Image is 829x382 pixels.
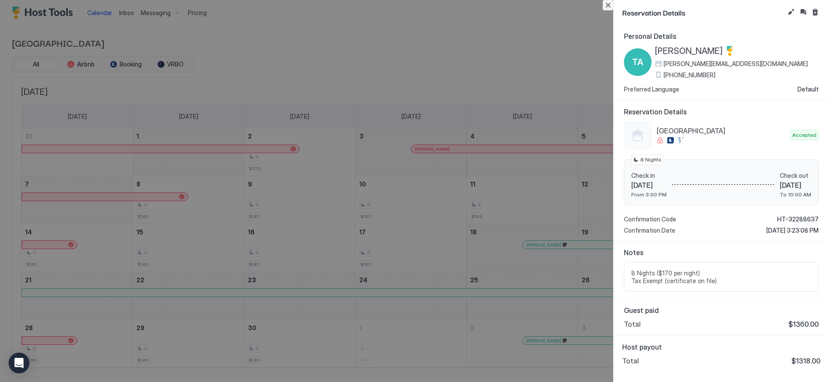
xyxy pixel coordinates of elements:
[780,172,811,180] span: Check out
[624,248,819,257] span: Notes
[631,181,667,189] span: [DATE]
[624,85,679,93] span: Preferred Language
[632,56,643,69] span: TA
[780,191,811,198] span: To 10:00 AM
[788,320,819,328] span: $1360.00
[655,46,723,57] span: [PERSON_NAME]
[664,60,808,68] span: [PERSON_NAME][EMAIL_ADDRESS][DOMAIN_NAME]
[631,172,667,180] span: Check in
[624,32,819,41] span: Personal Details
[798,7,808,17] button: Inbox
[624,215,676,223] span: Confirmation Code
[657,126,787,135] span: [GEOGRAPHIC_DATA]
[810,7,820,17] button: Cancel reservation
[631,191,667,198] span: From 3:00 PM
[631,269,811,284] span: 8 Nights ($170 per night) Tax Exempt (certificate on file)
[797,85,819,93] span: Default
[780,181,811,189] span: [DATE]
[777,215,819,223] span: HT-32288637
[786,7,796,17] button: Edit reservation
[624,320,641,328] span: Total
[791,357,820,365] span: $1318.00
[622,343,820,351] span: Host payout
[792,131,816,139] span: Accepted
[766,227,819,234] span: [DATE] 3:23:08 PM
[624,227,675,234] span: Confirmation Date
[640,156,661,164] span: 8 Nights
[622,7,784,18] span: Reservation Details
[622,357,639,365] span: Total
[9,353,29,373] div: Open Intercom Messenger
[624,306,819,315] span: Guest paid
[664,71,715,79] span: [PHONE_NUMBER]
[624,107,819,116] span: Reservation Details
